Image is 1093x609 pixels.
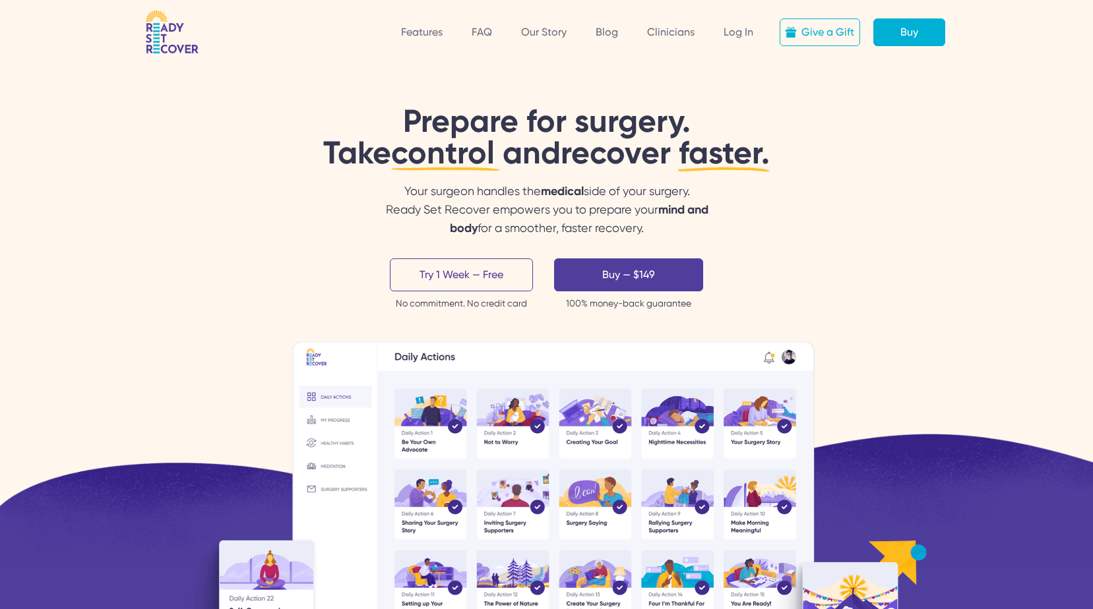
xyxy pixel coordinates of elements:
[566,297,691,310] div: 100% money-back guarantee
[540,184,583,198] span: medical
[561,134,770,172] span: recover faster.
[873,18,945,46] a: Buy
[554,258,703,291] a: Buy — $149
[390,258,533,291] a: Try 1 Week — Free
[401,26,443,38] a: Features
[521,26,567,38] a: Our Story
[724,26,753,38] a: Log In
[780,18,860,46] a: Give a Gift
[677,162,772,177] img: Line2
[450,202,708,235] span: mind and body
[323,105,770,169] h1: Prepare for surgery.
[369,182,725,237] div: Your surgeon handles the side of your surgery.
[146,11,199,54] img: RSR
[900,24,918,40] div: Buy
[323,137,770,169] div: Take and
[801,24,854,40] div: Give a Gift
[391,167,502,172] img: Line1
[472,26,492,38] a: FAQ
[396,297,527,310] div: No commitment. No credit card
[596,26,618,38] a: Blog
[369,200,725,237] div: Ready Set Recover empowers you to prepare your for a smoother, faster recovery.
[647,26,695,38] a: Clinicians
[391,134,503,172] span: control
